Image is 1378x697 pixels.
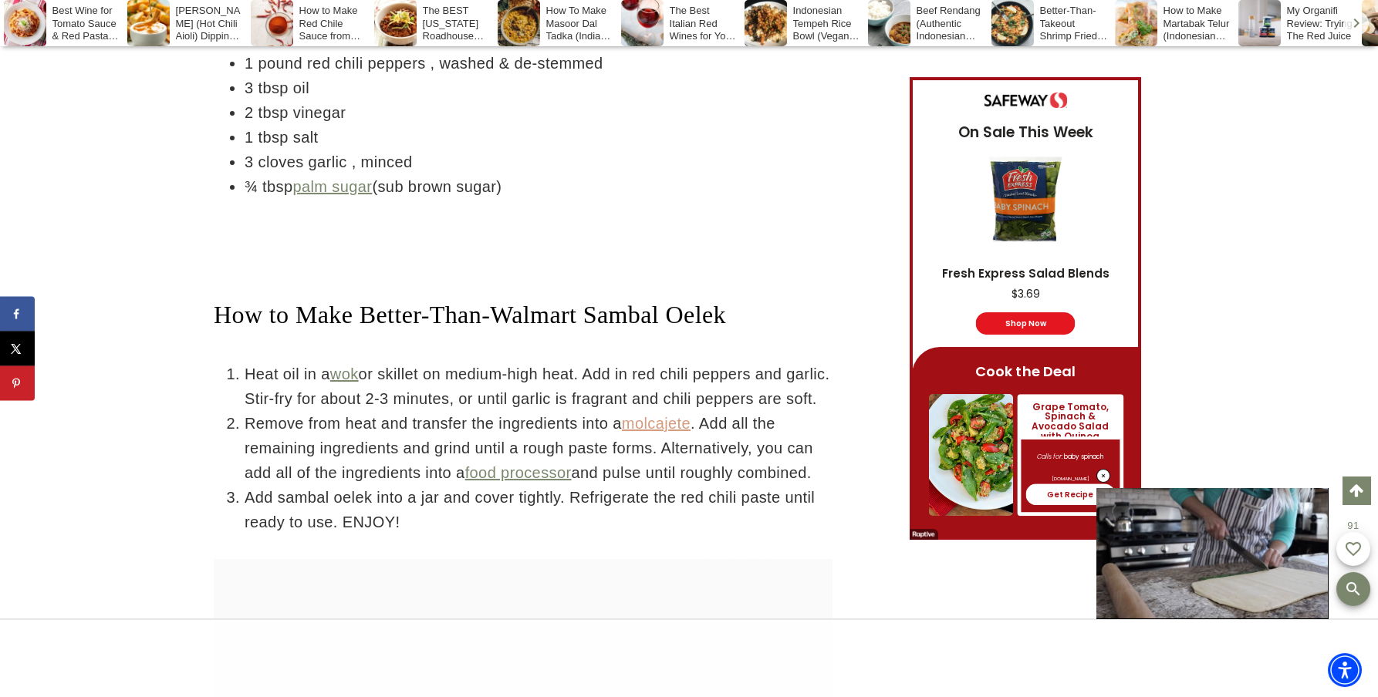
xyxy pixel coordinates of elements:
[566,620,812,697] iframe: Advertisement
[214,559,775,628] iframe: Advertisement
[292,178,372,195] a: palm sugar
[245,125,833,150] li: 1 tbsp salt
[1328,653,1362,687] div: Accessibility Menu
[1343,476,1370,504] a: Scroll to top
[245,485,833,534] li: Add sambal oelek into a jar and cover tightly. Refrigerate the red chili paste until ready to use...
[330,365,359,382] a: wok
[245,100,833,125] li: 2 tbsp vinegar
[245,76,833,100] li: 3 tbsp oil
[245,411,833,485] li: Remove from heat and transfer the ingredients into a . Add all the remaining ingredients and grin...
[245,51,833,76] li: 1 pound red chili peppers , washed & de-stemmed
[245,174,833,199] li: ¾ tbsp (sub brown sugar)
[214,301,726,328] span: How to Make Better-Than-Walmart Sambal Oelek
[465,464,572,481] a: food processor
[622,415,691,432] a: molcajete
[245,362,833,411] li: Heat oil in a or skillet on medium-high heat. Add in red chili peppers and garlic. Stir-fry for a...
[245,150,833,174] li: 3 cloves garlic , minced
